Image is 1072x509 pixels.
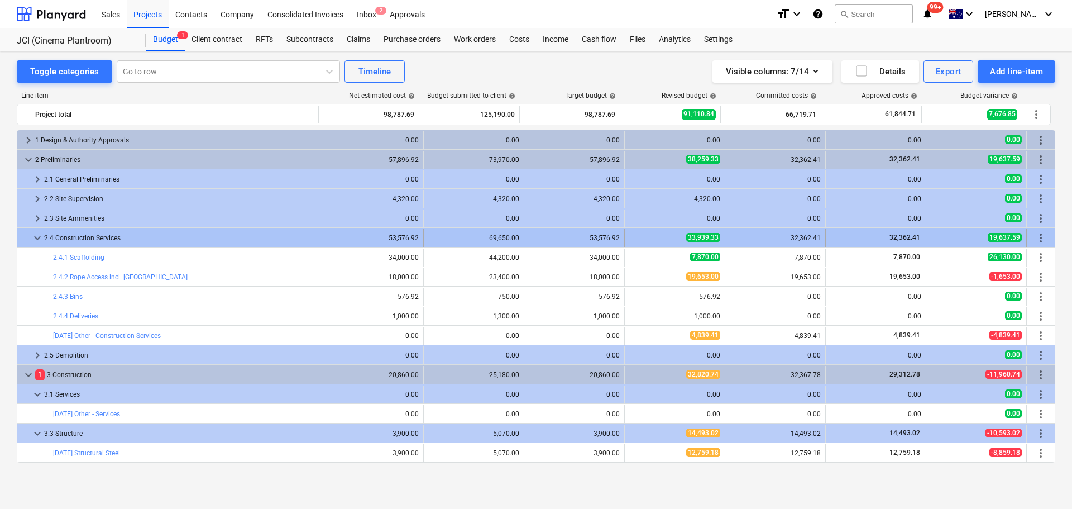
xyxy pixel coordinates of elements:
span: 7,676.85 [987,109,1017,120]
span: More actions [1034,407,1047,421]
div: 0.00 [428,351,519,359]
div: 3,900.00 [529,449,620,457]
div: 25,180.00 [428,371,519,379]
span: More actions [1034,270,1047,284]
button: Visible columns:7/14 [712,60,832,83]
i: notifications [922,7,933,21]
span: search [840,9,849,18]
div: 0.00 [730,312,821,320]
span: 32,362.41 [888,234,921,241]
a: Work orders [447,28,502,51]
div: 53,576.92 [529,234,620,242]
div: Revised budget [662,92,716,99]
div: Costs [502,28,536,51]
div: Timeline [358,64,391,79]
div: Export [936,64,961,79]
button: Details [841,60,919,83]
div: 0.00 [730,293,821,301]
span: 0.00 [1005,174,1022,183]
div: 0.00 [529,351,620,359]
span: More actions [1034,446,1047,460]
div: 3 Construction [35,366,318,384]
span: help [1009,93,1018,99]
div: 4,320.00 [629,195,720,203]
div: RFTs [249,28,280,51]
div: 3,900.00 [529,430,620,437]
div: 32,367.78 [730,371,821,379]
div: Income [536,28,575,51]
button: Export [923,60,974,83]
div: 1,000.00 [629,312,720,320]
span: 19,653.00 [686,272,720,281]
div: 0.00 [428,175,519,183]
span: 61,844.71 [884,110,917,119]
span: 7,870.00 [690,253,720,261]
span: 26,130.00 [988,253,1022,261]
span: -8,859.18 [989,448,1022,457]
div: 32,362.41 [730,156,821,164]
div: 0.00 [529,215,620,222]
span: 19,637.59 [988,233,1022,242]
span: More actions [1034,349,1047,362]
div: Project total [35,106,314,123]
button: Add line-item [978,60,1055,83]
a: Settings [697,28,739,51]
div: 0.00 [830,312,921,320]
button: Timeline [344,60,405,83]
span: 1 [177,31,188,39]
div: 1,000.00 [328,312,419,320]
div: 0.00 [428,332,519,340]
div: 73,970.00 [428,156,519,164]
span: 0.00 [1005,311,1022,320]
span: -10,593.02 [985,429,1022,437]
div: 4,320.00 [428,195,519,203]
div: 3.1 Services [44,386,318,403]
div: 66,719.71 [725,106,816,123]
div: Line-item [17,92,319,99]
a: [DATE] Other - Services [53,410,120,418]
div: 32,362.41 [730,234,821,242]
a: Files [623,28,652,51]
span: help [808,93,817,99]
div: 0.00 [629,175,720,183]
span: keyboard_arrow_right [31,173,44,186]
span: More actions [1034,368,1047,382]
div: Visible columns : 7/14 [726,64,819,79]
span: help [406,93,415,99]
span: 32,362.41 [888,155,921,163]
div: 2.2 Site Supervision [44,190,318,208]
div: 0.00 [830,351,921,359]
span: 0.00 [1005,194,1022,203]
span: 0.00 [1005,389,1022,398]
div: 44,200.00 [428,254,519,261]
span: More actions [1034,173,1047,186]
a: Purchase orders [377,28,447,51]
div: 2.1 General Preliminaries [44,170,318,188]
div: 4,320.00 [328,195,419,203]
div: 5,070.00 [428,449,519,457]
span: 99+ [927,2,944,13]
div: Target budget [565,92,616,99]
a: Subcontracts [280,28,340,51]
div: Net estimated cost [349,92,415,99]
div: 0.00 [529,175,620,183]
a: Cash flow [575,28,623,51]
div: 3,900.00 [328,430,419,437]
div: 0.00 [629,215,720,222]
div: 4,839.41 [730,332,821,340]
a: 2.4.3 Bins [53,293,83,301]
span: 19,637.59 [988,155,1022,164]
div: 1,300.00 [428,312,519,320]
div: 0.00 [730,410,821,418]
span: More actions [1034,134,1047,147]
div: 0.00 [730,391,821,398]
a: Budget1 [146,28,185,51]
div: 0.00 [730,351,821,359]
div: 5,070.00 [428,430,519,437]
a: Client contract [185,28,249,51]
i: keyboard_arrow_down [963,7,976,21]
div: 0.00 [730,195,821,203]
div: 98,787.69 [323,106,414,123]
div: 3,900.00 [328,449,419,457]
